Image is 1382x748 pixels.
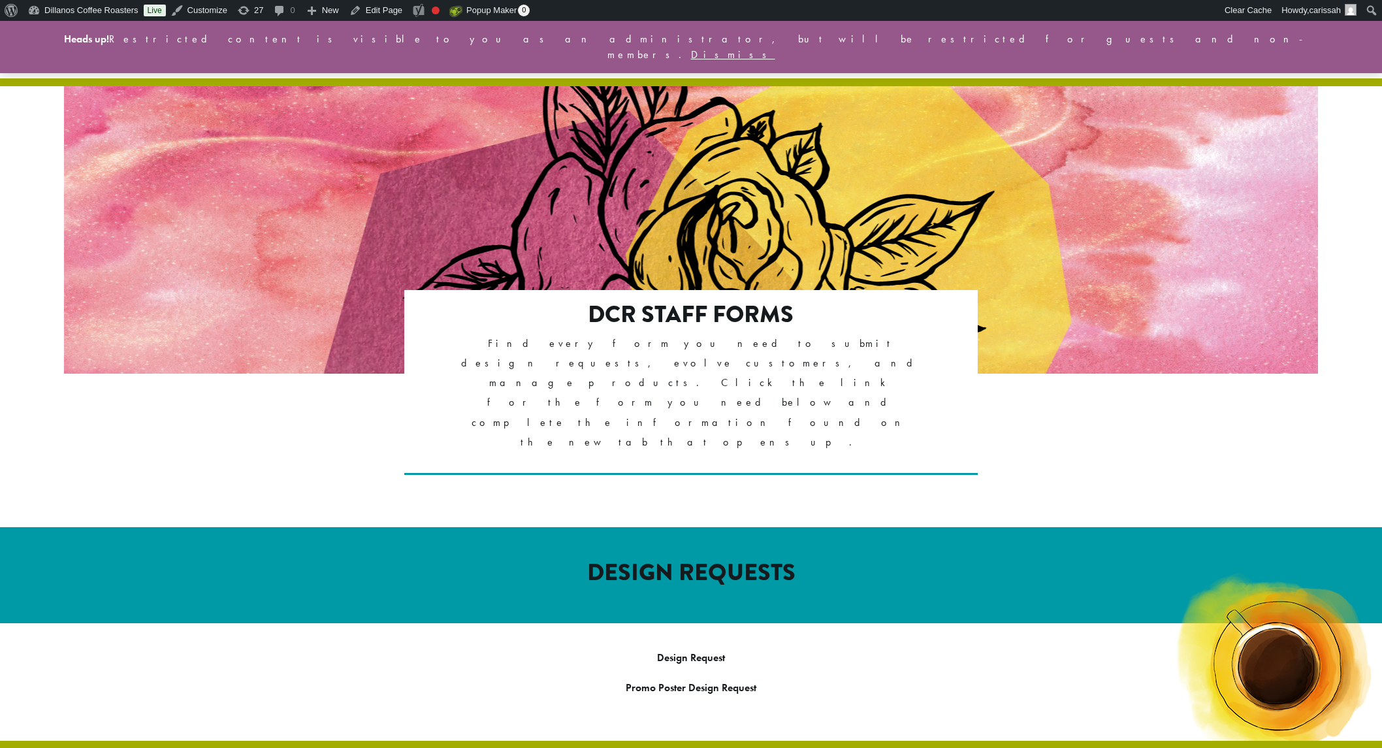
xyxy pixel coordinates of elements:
[461,334,922,451] p: Find every form you need to submit design requests, evolve customers, and manage products. Click ...
[518,5,530,16] span: 0
[144,5,166,16] a: Live
[657,651,725,664] a: Design Request
[691,48,775,61] a: Dismiss
[1310,5,1341,15] span: carissah
[432,7,440,14] div: Focus keyphrase not set
[319,559,1063,587] h2: DESIGN REQUESTS
[626,681,756,694] a: Promo Poster Design Request
[64,32,109,46] strong: Heads up!
[461,301,922,329] h2: DCR Staff Forms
